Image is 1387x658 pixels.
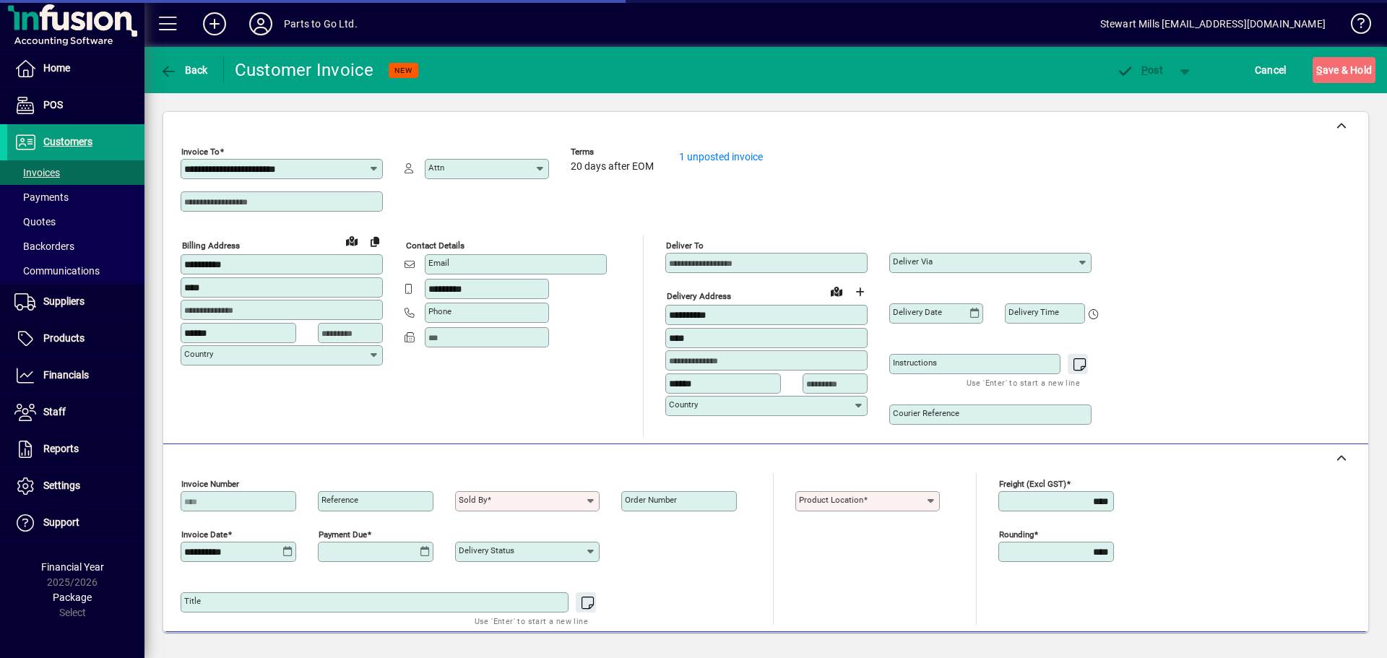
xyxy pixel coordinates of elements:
mat-label: Instructions [893,358,937,368]
span: NEW [394,66,412,75]
mat-label: Payment due [319,529,367,540]
a: Communications [7,259,144,283]
span: ave & Hold [1316,59,1372,82]
a: Staff [7,394,144,430]
span: Package [53,592,92,603]
span: Customers [43,136,92,147]
mat-label: Phone [428,306,451,316]
button: Save & Hold [1313,57,1375,83]
mat-label: Product location [799,495,863,505]
span: Home [43,62,70,74]
button: Back [156,57,212,83]
a: Suppliers [7,284,144,320]
mat-hint: Use 'Enter' to start a new line [475,612,588,629]
mat-label: Delivery date [893,307,942,317]
mat-label: Delivery status [459,545,514,555]
mat-label: Country [669,399,698,410]
span: Staff [43,406,66,417]
a: Support [7,505,144,541]
a: POS [7,87,144,124]
mat-label: Deliver via [893,256,933,267]
a: 1 unposted invoice [679,151,763,163]
a: Quotes [7,209,144,234]
span: Backorders [14,241,74,252]
span: Reports [43,443,79,454]
span: Cancel [1255,59,1287,82]
span: Terms [571,147,657,157]
a: View on map [340,229,363,252]
button: Cancel [1251,57,1290,83]
span: Financial Year [41,561,104,573]
button: Post [1109,57,1170,83]
button: Copy to Delivery address [363,230,386,253]
mat-label: Deliver To [666,241,704,251]
span: S [1316,64,1322,76]
div: Customer Invoice [235,59,374,82]
a: Home [7,51,144,87]
span: Products [43,332,85,344]
a: Financials [7,358,144,394]
a: Invoices [7,160,144,185]
span: ost [1116,64,1163,76]
span: Back [160,64,208,76]
mat-label: Invoice To [181,147,220,157]
mat-label: Sold by [459,495,487,505]
span: Support [43,516,79,528]
mat-label: Country [184,349,213,359]
a: Payments [7,185,144,209]
span: POS [43,99,63,111]
span: Financials [43,369,89,381]
span: Quotes [14,216,56,228]
a: Backorders [7,234,144,259]
mat-label: Courier Reference [893,408,959,418]
mat-label: Title [184,596,201,606]
a: Knowledge Base [1340,3,1369,50]
mat-label: Invoice date [181,529,228,540]
button: Add [191,11,238,37]
app-page-header-button: Back [144,57,224,83]
mat-label: Reference [321,495,358,505]
mat-label: Attn [428,163,444,173]
mat-label: Freight (excl GST) [999,479,1066,489]
span: P [1141,64,1148,76]
mat-label: Invoice number [181,479,239,489]
mat-hint: Use 'Enter' to start a new line [967,374,1080,391]
span: Communications [14,265,100,277]
button: Choose address [848,280,871,303]
span: Settings [43,480,80,491]
button: Profile [238,11,284,37]
mat-label: Order number [625,495,677,505]
div: Stewart Mills [EMAIL_ADDRESS][DOMAIN_NAME] [1100,12,1326,35]
span: 20 days after EOM [571,161,654,173]
span: Payments [14,191,69,203]
mat-label: Email [428,258,449,268]
span: Invoices [14,167,60,178]
a: Settings [7,468,144,504]
mat-label: Delivery time [1008,307,1059,317]
a: Products [7,321,144,357]
span: Suppliers [43,295,85,307]
a: View on map [825,280,848,303]
a: Reports [7,431,144,467]
div: Parts to Go Ltd. [284,12,358,35]
mat-label: Rounding [999,529,1034,540]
